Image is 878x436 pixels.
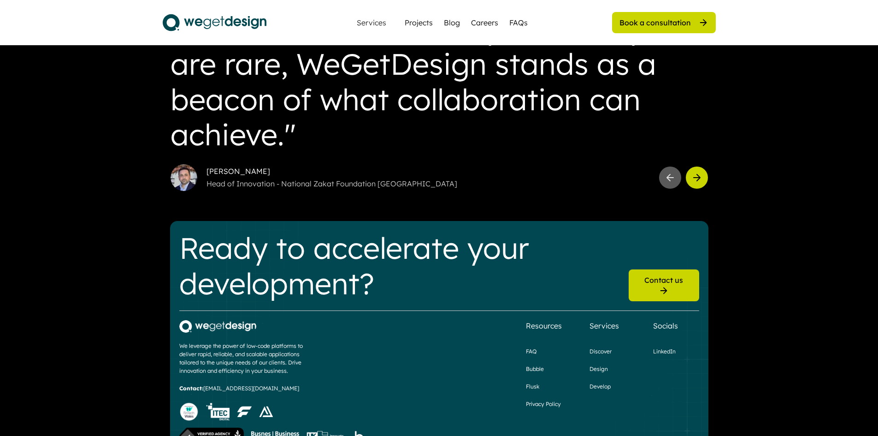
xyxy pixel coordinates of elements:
[653,320,678,331] div: Socials
[179,320,256,333] img: 4b569577-11d7-4442-95fc-ebbb524e5eb8.png
[526,382,539,391] a: Flusk
[171,164,197,191] img: 1671710238819.jpeg
[509,17,528,28] a: FAQs
[653,347,676,356] a: LinkedIn
[206,178,652,189] div: Head of Innovation - National Zakat Foundation [GEOGRAPHIC_DATA]
[471,17,498,28] a: Careers
[526,320,562,331] div: Resources
[179,342,318,375] div: We leverage the power of low-code platforms to deliver rapid, reliable, and scalable applications...
[589,320,619,331] div: Services
[353,19,390,26] div: Services
[206,403,230,421] img: HNYRHc.tif.png
[237,406,252,418] img: image%201%20%281%29.png
[163,11,266,34] img: logo.svg
[171,11,708,152] div: "In a world where true partnerships are rare, WeGetDesign stands as a beacon of what collaboratio...
[526,365,544,373] a: Bubble
[405,17,433,28] a: Projects
[179,230,621,301] div: Ready to accelerate your development?
[589,347,612,356] a: Discover
[259,406,273,418] img: Layer_1.png
[444,17,460,28] a: Blog
[526,347,536,356] a: FAQ
[589,365,608,373] a: Design
[179,402,199,421] img: Website%20Badge%20Light%201.png
[526,400,561,408] a: Privacy Policy
[206,166,652,176] div: [PERSON_NAME]
[619,18,691,28] div: Book a consultation
[179,384,299,393] div: [EMAIL_ADDRESS][DOMAIN_NAME]
[179,385,203,392] strong: Contact:
[644,275,683,285] div: Contact us
[589,382,611,391] a: Develop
